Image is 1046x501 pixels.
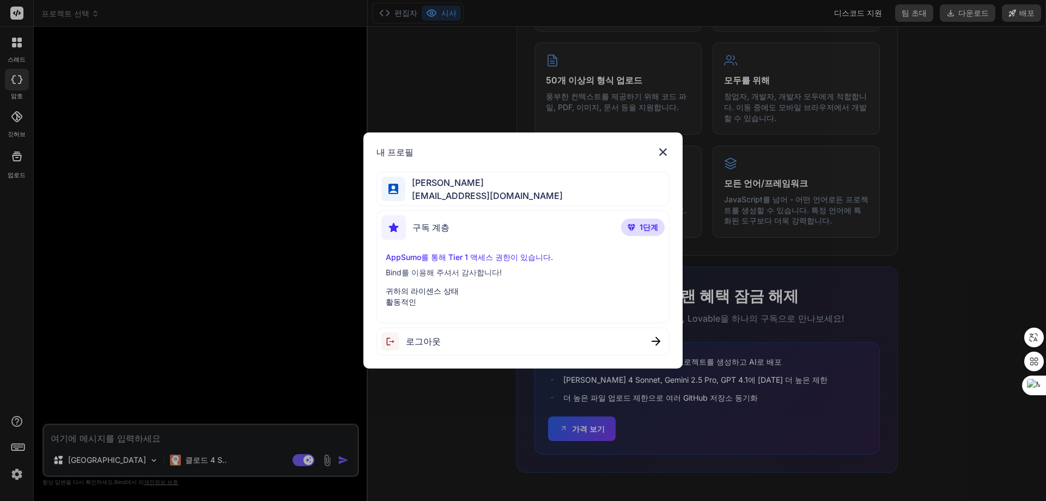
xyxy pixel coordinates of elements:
[628,224,635,231] img: 프리미엄
[386,252,553,262] font: AppSumo를 통해 Tier 1 액세스 권한이 있습니다.
[412,190,563,201] font: [EMAIL_ADDRESS][DOMAIN_NAME]
[386,286,459,295] font: 귀하의 라이센스 상태
[412,177,484,188] font: [PERSON_NAME]
[652,337,660,346] img: 닫다
[412,222,449,233] font: 구독 계층
[656,146,670,159] img: 닫다
[381,215,406,240] img: 신청
[376,147,413,158] font: 내 프로필
[386,297,416,306] font: 활동적인
[640,222,658,232] font: 1단계
[381,333,406,351] img: 로그아웃
[388,184,399,194] img: 윤곽
[386,268,502,277] font: Bind를 이용해 주셔서 감사합니다!
[406,336,441,347] font: 로그아웃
